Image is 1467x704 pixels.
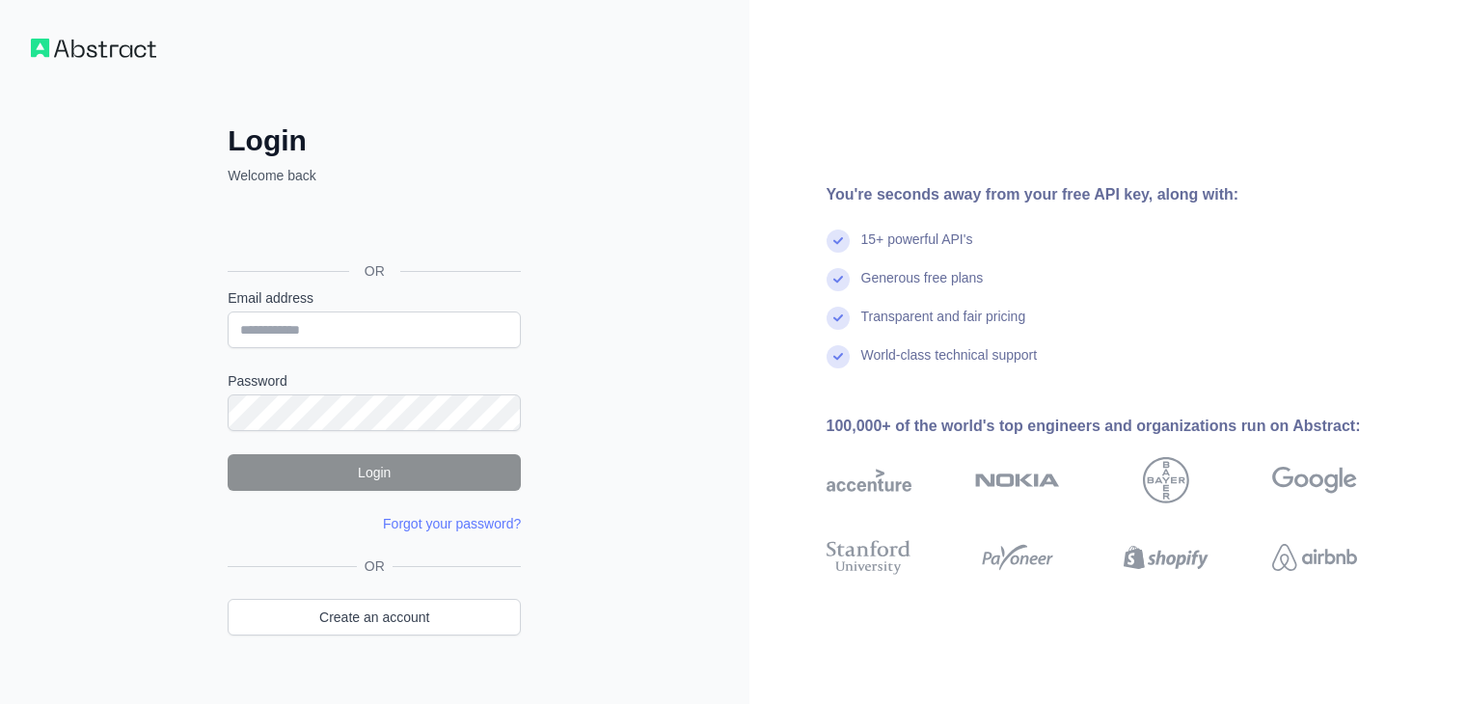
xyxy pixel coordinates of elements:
[228,599,521,636] a: Create an account
[861,230,973,268] div: 15+ powerful API's
[861,345,1038,384] div: World-class technical support
[827,536,911,579] img: stanford university
[228,454,521,491] button: Login
[827,268,850,291] img: check mark
[1124,536,1209,579] img: shopify
[827,457,911,503] img: accenture
[218,206,527,249] iframe: Sign in with Google Button
[357,556,393,576] span: OR
[228,288,521,308] label: Email address
[975,536,1060,579] img: payoneer
[383,516,521,531] a: Forgot your password?
[228,166,521,185] p: Welcome back
[827,183,1419,206] div: You're seconds away from your free API key, along with:
[1272,536,1357,579] img: airbnb
[975,457,1060,503] img: nokia
[31,39,156,58] img: Workflow
[1143,457,1189,503] img: bayer
[861,268,984,307] div: Generous free plans
[827,345,850,368] img: check mark
[827,307,850,330] img: check mark
[228,371,521,391] label: Password
[228,123,521,158] h2: Login
[1272,457,1357,503] img: google
[349,261,400,281] span: OR
[827,415,1419,438] div: 100,000+ of the world's top engineers and organizations run on Abstract:
[827,230,850,253] img: check mark
[861,307,1026,345] div: Transparent and fair pricing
